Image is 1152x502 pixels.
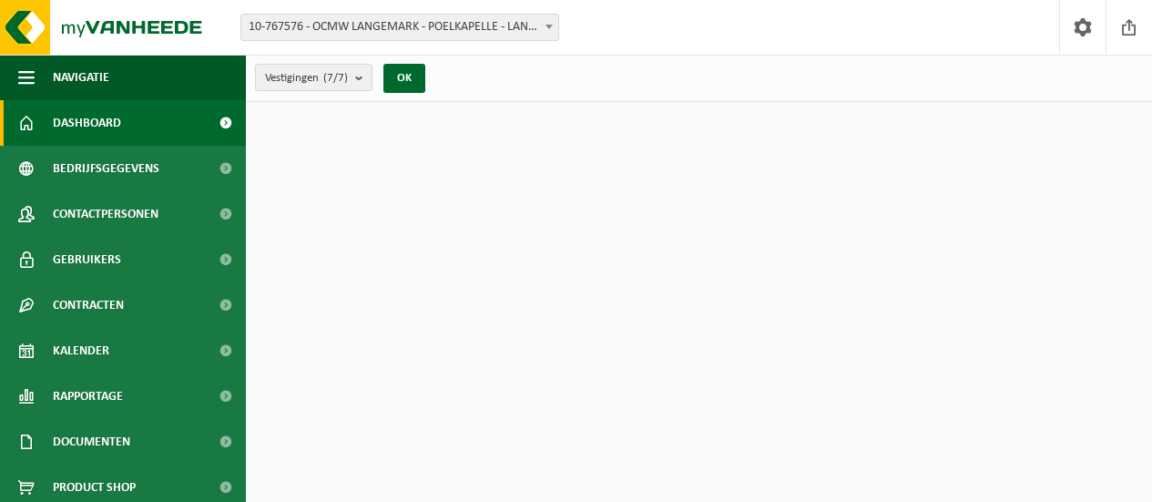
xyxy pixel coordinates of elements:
[241,15,558,40] span: 10-767576 - OCMW LANGEMARK - POELKAPELLE - LANGEMARK-POELKAPELLE
[53,191,158,237] span: Contactpersonen
[265,65,348,92] span: Vestigingen
[53,237,121,282] span: Gebruikers
[53,328,109,374] span: Kalender
[323,72,348,84] count: (7/7)
[53,419,130,465] span: Documenten
[53,55,109,100] span: Navigatie
[53,100,121,146] span: Dashboard
[53,282,124,328] span: Contracten
[255,64,372,91] button: Vestigingen(7/7)
[53,374,123,419] span: Rapportage
[383,64,425,93] button: OK
[53,146,159,191] span: Bedrijfsgegevens
[240,14,559,41] span: 10-767576 - OCMW LANGEMARK - POELKAPELLE - LANGEMARK-POELKAPELLE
